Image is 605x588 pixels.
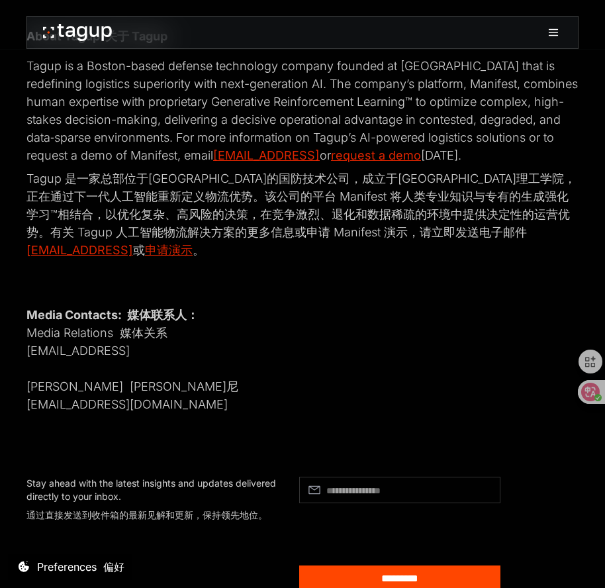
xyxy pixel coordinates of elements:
p: ‍ [26,276,579,294]
font: [PERSON_NAME]尼 [130,379,238,393]
a: request a demo [331,148,421,162]
iframe: reCAPTCHA [299,509,500,560]
font: Tagup 是一家总部位于[GEOGRAPHIC_DATA]的国防技术公司，成立于[GEOGRAPHIC_DATA]理工学院，正在通过下一代人工智能重新定义物流优势。该公司的平台 Manifes... [26,171,576,257]
font: 偏好 [103,560,124,573]
p: Tagup is a Boston-based defense technology company founded at [GEOGRAPHIC_DATA] that is redefinin... [26,57,579,264]
font: 媒体联系人： [127,308,199,322]
font: 媒体关系 [120,326,167,340]
a: [EMAIL_ADDRESS] [26,243,133,257]
a: 申请演示 [145,243,193,257]
div: Preferences [37,559,124,575]
div: Stay ahead with the latest insights and updates delivered directly to your inbox. [26,477,291,526]
a: [EMAIL_ADDRESS] [213,148,320,162]
p: Media Relations [EMAIL_ADDRESS] [PERSON_NAME] [EMAIL_ADDRESS][DOMAIN_NAME] [26,306,579,413]
strong: Media Contacts: [26,308,199,322]
font: 通过直接发送到收件箱的最新见解和更新，保持领先地位。 [26,509,267,520]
